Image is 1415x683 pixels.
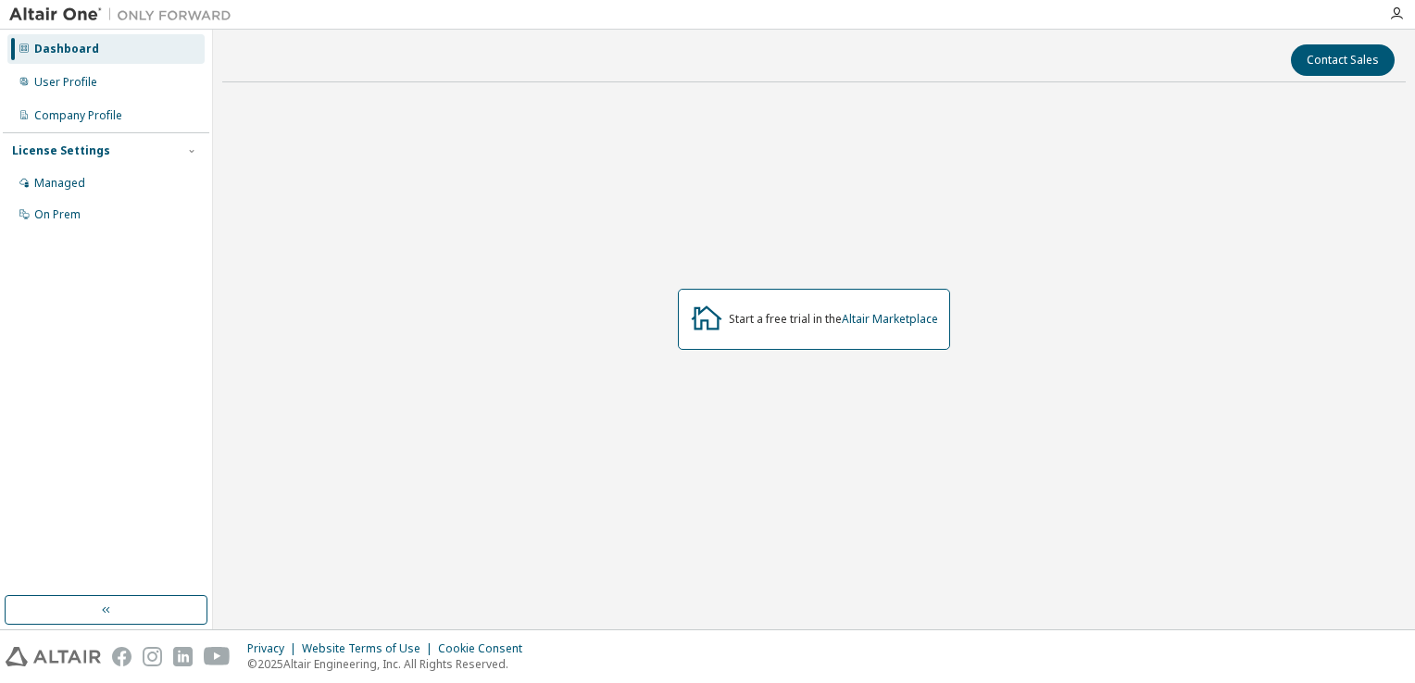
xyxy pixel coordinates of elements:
[204,647,231,666] img: youtube.svg
[112,647,131,666] img: facebook.svg
[438,641,533,656] div: Cookie Consent
[34,108,122,123] div: Company Profile
[6,647,101,666] img: altair_logo.svg
[143,647,162,666] img: instagram.svg
[12,143,110,158] div: License Settings
[34,42,99,56] div: Dashboard
[247,656,533,672] p: © 2025 Altair Engineering, Inc. All Rights Reserved.
[302,641,438,656] div: Website Terms of Use
[34,75,97,90] div: User Profile
[34,207,81,222] div: On Prem
[173,647,193,666] img: linkedin.svg
[34,176,85,191] div: Managed
[729,312,938,327] div: Start a free trial in the
[9,6,241,24] img: Altair One
[842,311,938,327] a: Altair Marketplace
[1291,44,1395,76] button: Contact Sales
[247,641,302,656] div: Privacy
